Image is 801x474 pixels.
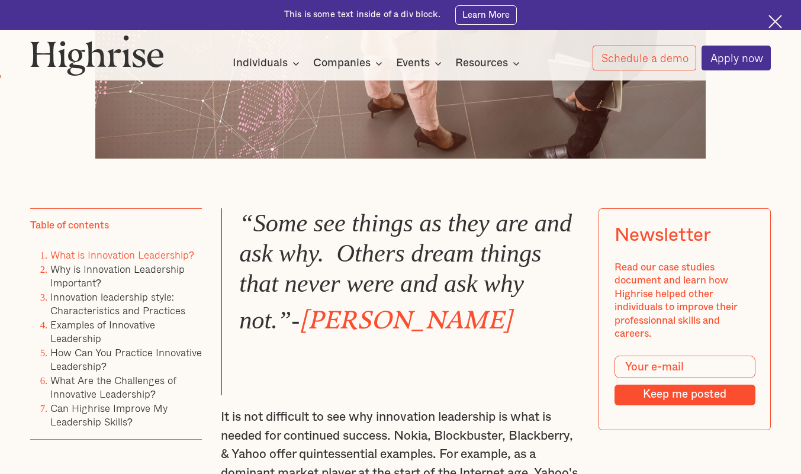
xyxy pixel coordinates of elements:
[615,356,755,405] form: Modal Form
[50,289,185,318] a: Innovation leadership style: Characteristics and Practices
[455,5,517,25] a: Learn More
[284,9,440,21] div: This is some text inside of a div block.
[702,46,771,70] a: Apply now
[50,261,185,291] a: Why is Innovation Leadership Important?
[233,56,288,70] div: Individuals
[313,56,371,70] div: Companies
[313,56,386,70] div: Companies
[50,247,194,263] a: What is Innovation Leadership?
[396,56,445,70] div: Events
[615,356,755,378] input: Your e-mail
[30,219,109,232] div: Table of contents
[768,15,782,28] img: Cross icon
[239,209,572,333] em: “Some see things as they are and ask why. Others dream things that never were and ask why not.”-
[396,56,430,70] div: Events
[50,400,168,430] a: Can Highrise Improve My Leadership Skills?
[30,35,164,75] img: Highrise logo
[455,56,523,70] div: Resources
[455,56,508,70] div: Resources
[50,344,202,374] a: How Can You Practice Innovative Leadership?
[300,305,512,321] em: [PERSON_NAME]
[593,46,697,70] a: Schedule a demo
[50,372,176,402] a: What Are the Challenges of Innovative Leadership?
[233,56,303,70] div: Individuals
[50,317,155,346] a: Examples of Innovative Leadership
[615,261,755,341] div: Read our case studies document and learn how Highrise helped other individuals to improve their p...
[615,224,711,246] div: Newsletter
[615,385,755,405] input: Keep me posted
